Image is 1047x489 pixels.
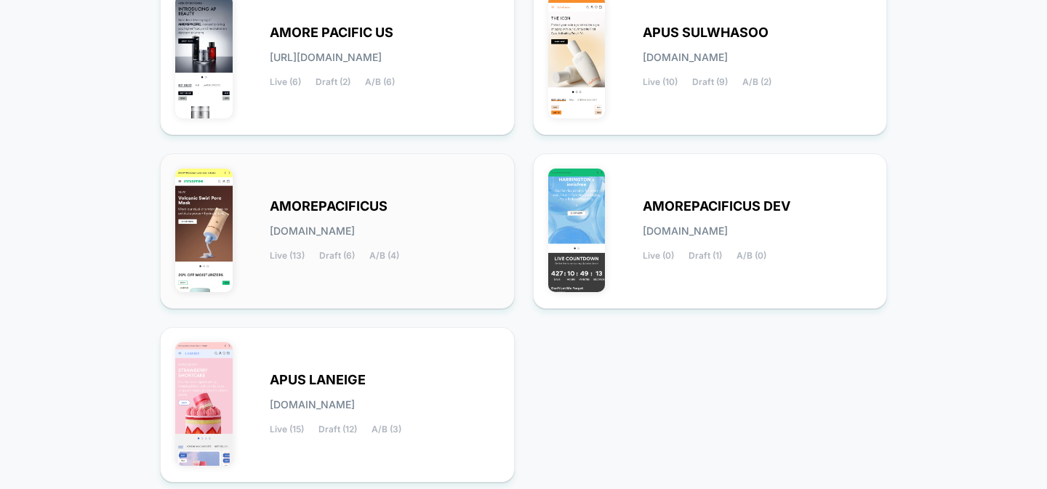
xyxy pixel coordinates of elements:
[270,251,305,261] span: Live (13)
[270,52,382,62] span: [URL][DOMAIN_NAME]
[737,251,766,261] span: A/B (0)
[270,226,355,236] span: [DOMAIN_NAME]
[175,342,233,466] img: APUS_LANEIGE
[643,28,769,38] span: APUS SULWHASOO
[316,77,350,87] span: Draft (2)
[643,226,728,236] span: [DOMAIN_NAME]
[319,251,355,261] span: Draft (6)
[270,424,304,435] span: Live (15)
[369,251,399,261] span: A/B (4)
[270,28,393,38] span: AMORE PACIFIC US
[643,251,674,261] span: Live (0)
[692,77,728,87] span: Draft (9)
[742,77,771,87] span: A/B (2)
[270,201,388,211] span: AMOREPACIFICUS
[270,77,301,87] span: Live (6)
[548,169,606,292] img: AMOREPACIFICUS_DEV
[318,424,357,435] span: Draft (12)
[689,251,722,261] span: Draft (1)
[643,77,678,87] span: Live (10)
[270,400,355,410] span: [DOMAIN_NAME]
[372,424,401,435] span: A/B (3)
[270,375,366,385] span: APUS LANEIGE
[365,77,395,87] span: A/B (6)
[643,52,728,62] span: [DOMAIN_NAME]
[175,169,233,292] img: AMOREPACIFICUS
[643,201,790,211] span: AMOREPACIFICUS DEV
